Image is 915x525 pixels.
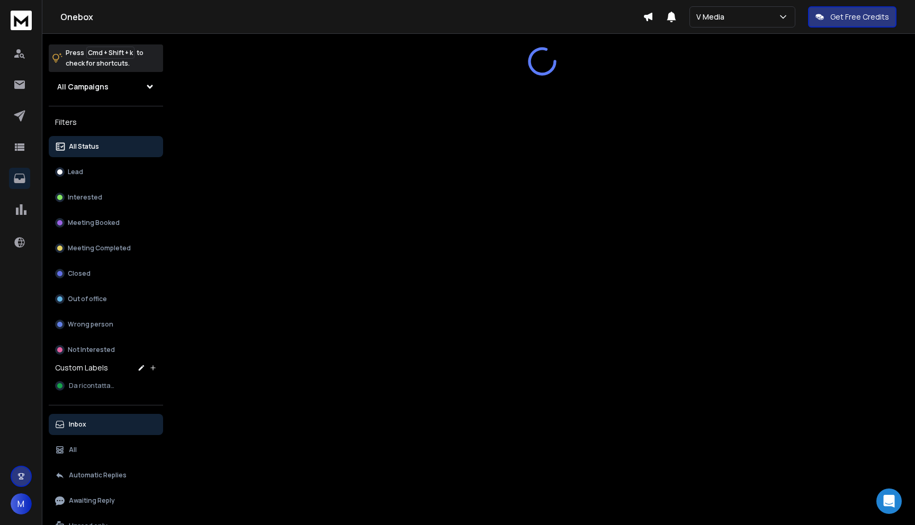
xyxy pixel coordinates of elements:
button: Awaiting Reply [49,490,163,511]
img: logo [11,11,32,30]
p: All Status [69,142,99,151]
p: Meeting Completed [68,244,131,252]
p: Inbox [69,420,86,429]
p: Not Interested [68,346,115,354]
p: Lead [68,168,83,176]
p: Awaiting Reply [69,496,115,505]
button: Meeting Booked [49,212,163,233]
button: All [49,439,163,460]
button: Inbox [49,414,163,435]
h1: Onebox [60,11,643,23]
h3: Custom Labels [55,363,108,373]
button: M [11,493,32,514]
p: Get Free Credits [830,12,889,22]
p: Meeting Booked [68,219,120,227]
p: Closed [68,269,91,278]
p: Interested [68,193,102,202]
span: Cmd + Shift + k [86,47,134,59]
p: All [69,446,77,454]
h1: All Campaigns [57,82,109,92]
p: Out of office [68,295,107,303]
button: Da ricontattare [49,375,163,396]
p: Wrong person [68,320,113,329]
div: Open Intercom Messenger [876,488,902,514]
button: Closed [49,263,163,284]
button: Automatic Replies [49,465,163,486]
button: Out of office [49,288,163,310]
button: All Campaigns [49,76,163,97]
button: Wrong person [49,314,163,335]
button: Not Interested [49,339,163,360]
p: Automatic Replies [69,471,127,479]
button: Get Free Credits [808,6,896,28]
button: Meeting Completed [49,238,163,259]
span: Da ricontattare [69,382,116,390]
h3: Filters [49,115,163,130]
button: Interested [49,187,163,208]
p: Press to check for shortcuts. [66,48,143,69]
button: Lead [49,161,163,183]
p: V Media [696,12,729,22]
button: All Status [49,136,163,157]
